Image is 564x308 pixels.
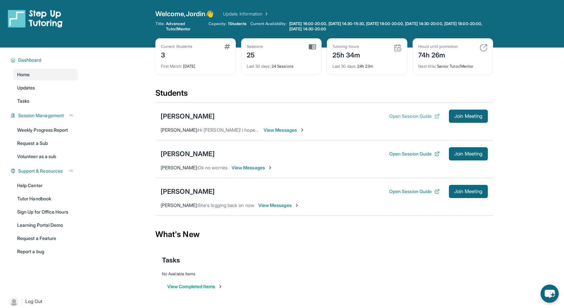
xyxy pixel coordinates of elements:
span: [DATE] 16:00-20:00, [DATE] 14:30-15:30, [DATE] 18:00-20:00, [DATE] 14:30-20:00, [DATE] 18:00-20:0... [289,21,492,32]
span: View Messages [258,202,299,209]
a: [DATE] 16:00-20:00, [DATE] 14:30-15:30, [DATE] 18:00-20:00, [DATE] 14:30-20:00, [DATE] 18:00-20:0... [288,21,493,32]
span: Session Management [18,112,64,119]
div: Hours until promotion [418,44,458,49]
span: Dashboard [18,57,42,63]
span: Current Availability: [250,21,287,32]
a: Tutor Handbook [13,193,78,205]
div: 24h 23m [332,60,402,69]
img: user-img [9,297,18,306]
a: Volunteer as a sub [13,151,78,162]
div: Tutoring hours [332,44,360,49]
span: Advanced Tutor/Mentor [166,21,204,32]
div: [PERSON_NAME] [161,187,215,196]
span: First Match : [161,64,182,69]
img: card [394,44,402,52]
span: View Messages [264,127,305,133]
span: Ok no worries [198,165,228,170]
span: | [21,297,23,305]
a: Help Center [13,180,78,191]
span: Join Meeting [454,152,483,156]
button: Join Meeting [449,110,488,123]
div: Sessions [247,44,263,49]
img: card [480,44,487,52]
a: Request a Feature [13,232,78,244]
button: Dashboard [16,57,74,63]
a: Sign Up for Office Hours [13,206,78,218]
a: Learning Portal Demo [13,219,78,231]
span: She's logging back on now [198,202,254,208]
span: 1 Students [228,21,246,26]
img: Chevron-Right [267,165,273,170]
div: No Available Items [162,271,486,277]
a: Report a bug [13,246,78,257]
button: chat-button [541,285,559,303]
a: Home [13,69,78,81]
span: Support & Resources [18,168,63,174]
div: 25 [247,49,263,60]
img: logo [8,9,63,28]
a: Weekly Progress Report [13,124,78,136]
div: 24 Sessions [247,60,316,69]
button: Support & Resources [16,168,74,174]
div: 25h 34m [332,49,360,60]
div: 74h 26m [418,49,458,60]
div: [PERSON_NAME] [161,149,215,158]
img: card [309,44,316,50]
span: Updates [17,85,35,91]
img: Chevron-Right [299,127,305,133]
span: Next title : [418,64,436,69]
span: Join Meeting [454,114,483,118]
span: Log Out [25,298,43,305]
span: Tasks [162,256,180,265]
div: What's New [155,220,493,249]
button: Join Meeting [449,147,488,160]
span: Welcome, Jordin 👋 [155,9,214,18]
a: Request a Sub [13,137,78,149]
a: Updates [13,82,78,94]
span: Last 30 days : [332,64,356,69]
img: Chevron-Right [294,203,299,208]
div: Students [155,88,493,102]
button: Open Session Guide [389,113,440,120]
span: Home [17,71,30,78]
img: Chevron Right [263,11,269,17]
span: [PERSON_NAME] : [161,165,198,170]
span: [PERSON_NAME] : [161,127,198,133]
span: Capacity: [208,21,227,26]
span: Tasks [17,98,29,104]
button: View Completed Items [167,283,223,290]
span: Join Meeting [454,189,483,193]
button: Join Meeting [449,185,488,198]
a: Tasks [13,95,78,107]
a: Update Information [223,11,269,17]
span: View Messages [232,164,273,171]
span: [PERSON_NAME] : [161,202,198,208]
img: card [224,44,230,49]
span: Last 30 days : [247,64,270,69]
button: Open Session Guide [389,188,440,195]
span: Title: [155,21,165,32]
div: Senior Tutor/Mentor [418,60,487,69]
div: 3 [161,49,192,60]
div: [PERSON_NAME] [161,112,215,121]
div: Current Students [161,44,192,49]
button: Open Session Guide [389,151,440,157]
div: [DATE] [161,60,230,69]
button: Session Management [16,112,74,119]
